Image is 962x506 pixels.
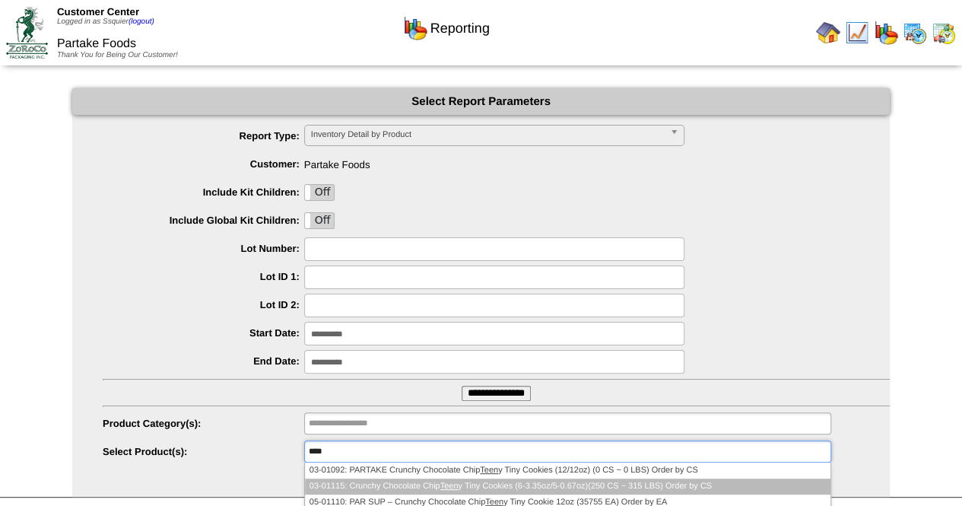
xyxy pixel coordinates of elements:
em: Teen [440,482,459,491]
span: Reporting [430,21,490,37]
label: Lot Number: [103,243,304,254]
li: 03-01092: PARTAKE Crunchy Chocolate Chip y Tiny Cookies (12/12oz) (0 CS ~ 0 LBS) Order by CS [305,463,830,479]
label: Include Kit Children: [103,186,304,198]
img: graph.gif [874,21,898,45]
div: OnOff [304,184,335,201]
span: Partake Foods [103,153,890,170]
label: Off [305,213,334,228]
img: home.gif [816,21,840,45]
label: Off [305,185,334,200]
div: OnOff [304,212,335,229]
em: Teen [480,466,498,475]
img: line_graph.gif [845,21,869,45]
label: Lot ID 2: [103,299,304,310]
label: End Date: [103,355,304,367]
label: Include Global Kit Children: [103,215,304,226]
label: Customer: [103,158,304,170]
span: Partake Foods [57,37,136,50]
img: calendarinout.gif [932,21,956,45]
span: Thank You for Being Our Customer! [57,51,178,59]
img: calendarprod.gif [903,21,927,45]
img: graph.gif [403,16,427,40]
div: Select Report Parameters [72,88,890,115]
span: Customer Center [57,6,139,18]
label: Select Product(s): [103,446,304,457]
span: Inventory Detail by Product [311,126,664,144]
li: 03-01115: Crunchy Chocolate Chip y Tiny Cookies (6-3.35oz/5-0.67oz)(250 CS ~ 315 LBS) Order by CS [305,479,830,495]
span: Logged in as Ssquier [57,18,154,26]
img: ZoRoCo_Logo(Green%26Foil)%20jpg.webp [6,7,48,58]
label: Start Date: [103,327,304,339]
label: Lot ID 1: [103,271,304,282]
label: Report Type: [103,130,304,142]
label: Product Category(s): [103,418,304,429]
a: (logout) [129,18,154,26]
